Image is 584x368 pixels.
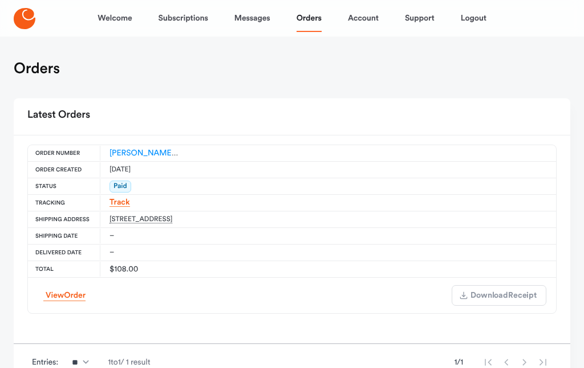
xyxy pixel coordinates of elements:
[471,291,508,299] span: Download
[109,263,139,275] div: $108.00
[32,357,58,368] span: Entries:
[109,164,143,175] div: [DATE]
[109,247,148,258] div: –
[297,5,322,32] a: Orders
[452,285,546,306] button: DownloadReceipt
[98,5,132,32] a: Welcome
[64,291,86,299] span: Order
[234,5,270,32] a: Messages
[43,290,86,301] a: ViewOrder
[405,5,435,32] a: Support
[348,5,379,32] a: Account
[469,291,537,299] span: Receipt
[14,59,60,78] h1: Orders
[27,105,90,126] h2: Latest Orders
[159,5,208,32] a: Subscriptions
[109,149,225,157] a: [PERSON_NAME]-ES-00160645
[461,5,486,32] a: Logout
[108,357,150,368] span: 1 to 1 / 1 result
[109,198,130,207] a: Track
[109,230,148,242] div: –
[109,181,131,193] span: Paid
[454,357,463,368] span: 1 / 1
